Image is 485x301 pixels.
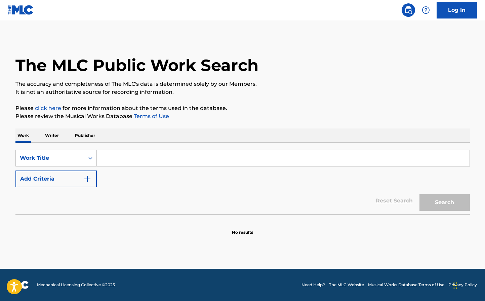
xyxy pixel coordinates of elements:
[448,282,477,288] a: Privacy Policy
[15,128,31,143] p: Work
[37,282,115,288] span: Mechanical Licensing Collective © 2025
[451,269,485,301] iframe: Chat Widget
[15,80,470,88] p: The accuracy and completeness of The MLC's data is determined solely by our Members.
[419,3,433,17] div: Help
[8,281,29,289] img: logo
[453,275,457,296] div: Drag
[368,282,444,288] a: Musical Works Database Terms of Use
[43,128,61,143] p: Writer
[15,112,470,120] p: Please review the Musical Works Database
[15,150,470,214] form: Search Form
[15,104,470,112] p: Please for more information about the terms used in the database.
[232,221,253,235] p: No results
[404,6,412,14] img: search
[437,2,477,18] a: Log In
[402,3,415,17] a: Public Search
[8,5,34,15] img: MLC Logo
[20,154,80,162] div: Work Title
[73,128,97,143] p: Publisher
[83,175,91,183] img: 9d2ae6d4665cec9f34b9.svg
[329,282,364,288] a: The MLC Website
[35,105,61,111] a: click here
[132,113,169,119] a: Terms of Use
[15,55,258,75] h1: The MLC Public Work Search
[422,6,430,14] img: help
[15,171,97,187] button: Add Criteria
[15,88,470,96] p: It is not an authoritative source for recording information.
[301,282,325,288] a: Need Help?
